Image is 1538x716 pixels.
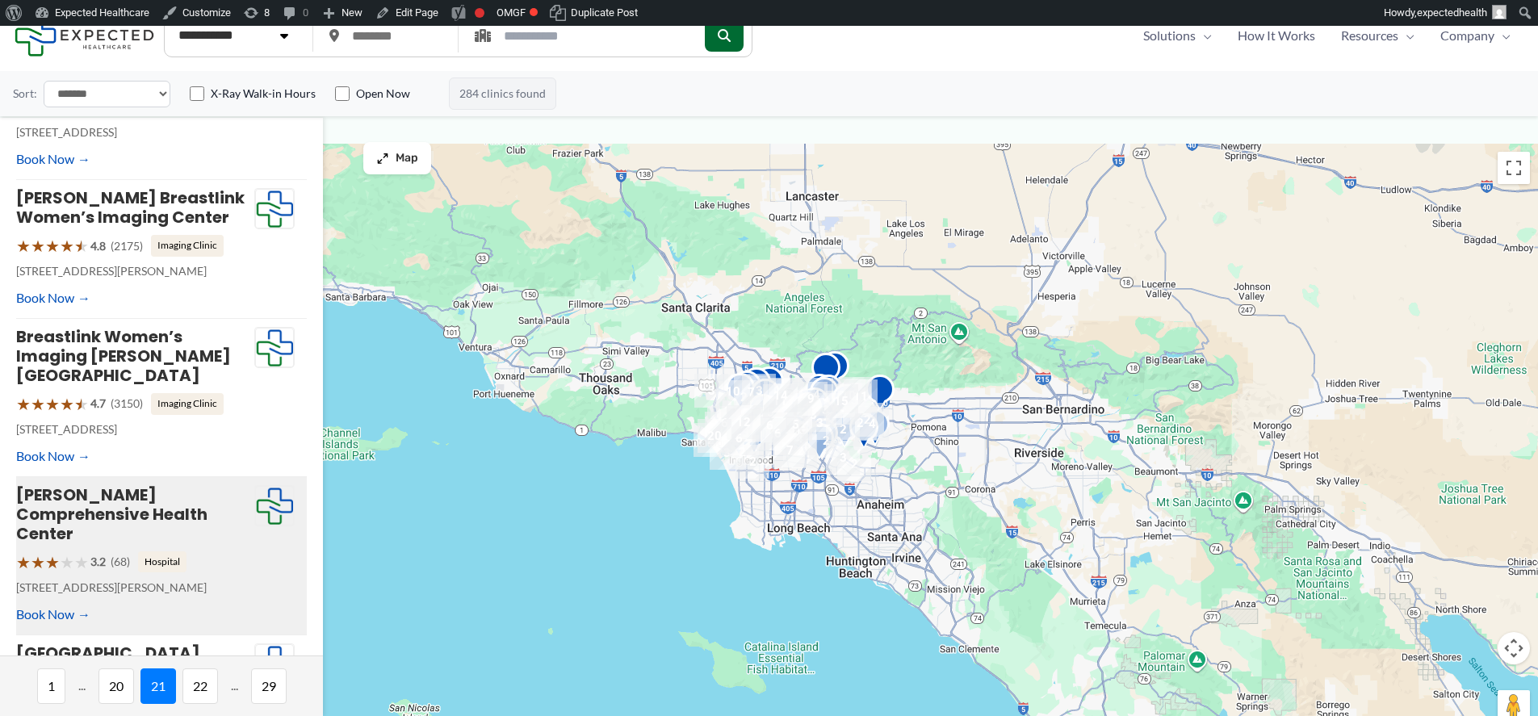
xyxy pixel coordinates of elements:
[1494,23,1511,48] span: Menu Toggle
[778,408,812,442] div: 5
[849,412,878,454] div: Hacienda HTS Ultrasound
[761,417,794,450] div: 6
[734,375,768,409] div: 7
[182,668,218,704] span: 22
[820,351,849,392] div: PM Pediatric Urgent Care
[1398,23,1414,48] span: Menu Toggle
[773,433,807,467] div: 7
[694,374,728,408] div: 3
[255,486,294,526] img: Expected Healthcare Logo
[15,15,154,56] img: Expected Healthcare Logo - side, dark font, small
[98,668,134,704] span: 20
[1143,23,1196,48] span: Solutions
[727,405,761,439] div: 12
[1328,23,1427,48] a: ResourcesMenu Toggle
[803,406,836,440] div: 3
[769,378,803,412] div: 8
[810,377,839,418] div: Synergy Imaging Center
[698,419,731,453] div: 20
[449,77,556,110] span: 284 clinics found
[356,86,410,102] label: Open Now
[16,186,245,228] a: [PERSON_NAME] Breastlink Women’s Imaging Center
[808,393,842,427] div: 3
[694,423,727,457] div: 2
[722,421,756,455] div: 6
[1196,23,1212,48] span: Menu Toggle
[74,231,89,261] span: ★
[16,325,231,387] a: Breastlink Women’s Imaging [PERSON_NAME][GEOGRAPHIC_DATA]
[814,375,843,416] div: Diagnostic Medical Group
[707,406,741,440] div: 6
[850,403,884,437] div: 2
[16,231,31,261] span: ★
[151,393,224,414] span: Imaging Clinic
[1225,23,1328,48] a: How It Works
[805,374,834,415] div: Pacific Medical Imaging
[16,444,90,468] a: Book Now
[1130,23,1225,48] a: SolutionsMenu Toggle
[705,412,739,446] div: 2
[111,236,143,257] span: (2175)
[138,551,186,572] span: Hospital
[837,447,871,481] div: 2
[45,389,60,419] span: ★
[376,152,389,165] img: Maximize
[735,445,769,479] div: 2
[710,436,744,470] div: 3
[811,353,840,394] div: Huntington Hospital
[31,231,45,261] span: ★
[794,382,828,416] div: 9
[396,152,418,165] span: Map
[16,286,90,310] a: Book Now
[13,83,37,104] label: Sort:
[60,547,74,577] span: ★
[1238,23,1315,48] span: How It Works
[16,122,254,143] p: [STREET_ADDRESS]
[90,551,106,572] span: 3.2
[16,419,254,440] p: [STREET_ADDRESS]
[16,261,254,282] p: [STREET_ADDRESS][PERSON_NAME]
[782,421,816,455] div: 4
[16,547,31,577] span: ★
[16,484,207,545] a: [PERSON_NAME] Comprehensive Health Center
[1427,23,1523,48] a: CompanyMenu Toggle
[31,389,45,419] span: ★
[824,384,858,418] div: 15
[16,642,200,664] a: [GEOGRAPHIC_DATA]
[16,389,31,419] span: ★
[90,236,106,257] span: 4.8
[826,441,860,475] div: 3
[1341,23,1398,48] span: Resources
[140,668,176,704] span: 21
[755,366,784,408] div: Hd Diagnostic Imaging
[45,231,60,261] span: ★
[251,668,287,704] span: 29
[255,328,294,368] img: Expected Healthcare Logo
[224,668,245,704] span: ...
[752,408,786,442] div: 6
[763,384,797,418] div: 11
[865,375,895,416] div: Kindred Hospital San Gabriel Valley
[37,668,65,704] span: 1
[1498,152,1530,184] button: Toggle fullscreen view
[16,577,254,598] p: [STREET_ADDRESS][PERSON_NAME]
[363,142,431,174] button: Map
[60,231,74,261] span: ★
[844,379,878,413] div: 11
[838,377,872,411] div: 3
[255,189,294,229] img: Expected Healthcare Logo
[855,407,889,441] div: 4
[72,668,92,704] span: ...
[861,409,890,450] div: Diagnostic Medical Group
[45,547,60,577] span: ★
[16,147,90,171] a: Book Now
[211,86,316,102] label: X-Ray Walk-in Hours
[74,547,89,577] span: ★
[151,235,224,256] span: Imaging Clinic
[732,371,761,412] div: Western Diagnostic Radiology by RADDICO &#8211; West Hollywood
[764,379,798,412] div: 14
[1417,6,1487,19] span: expectedhealth
[111,393,143,414] span: (3150)
[726,373,755,414] div: Sunset Diagnostic Radiology
[111,551,130,572] span: (68)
